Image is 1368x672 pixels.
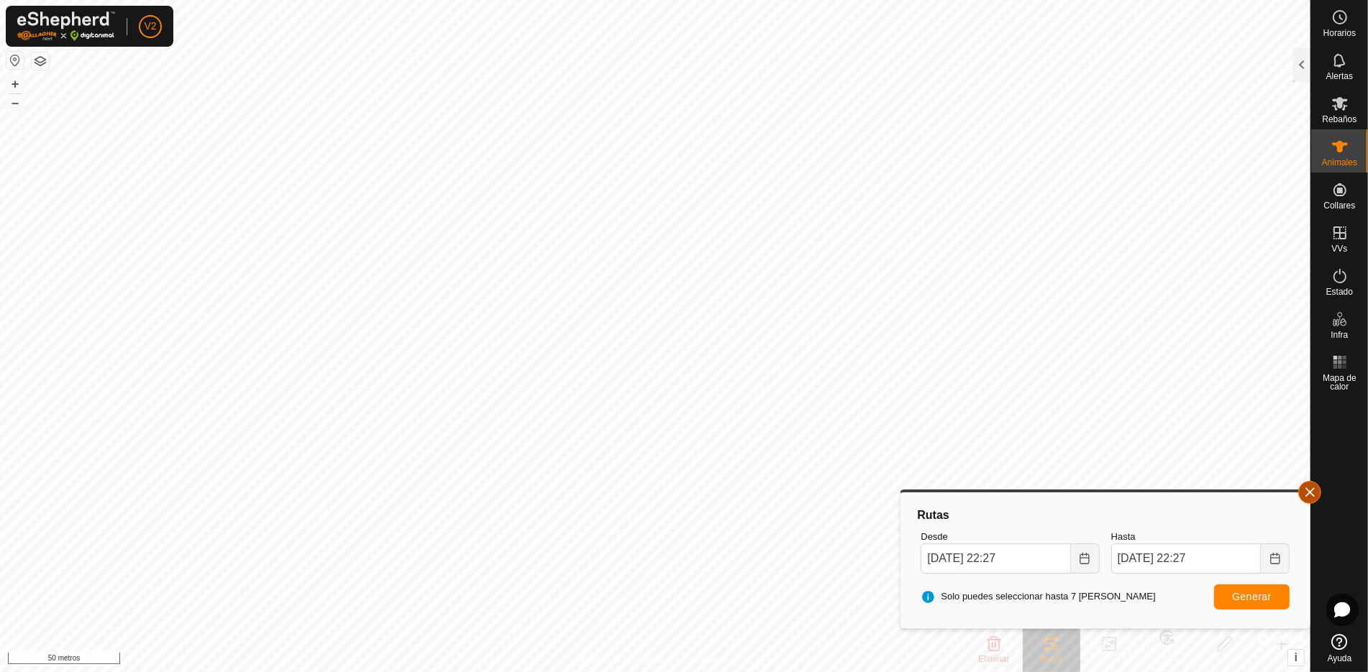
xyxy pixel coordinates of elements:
button: – [6,94,24,111]
font: Horarios [1323,28,1356,38]
button: + [6,75,24,93]
font: VVs [1331,244,1347,254]
button: Generar [1214,584,1290,609]
font: + [12,76,19,91]
font: V2 [144,20,156,32]
a: Ayuda [1311,628,1368,668]
font: Collares [1323,201,1355,211]
font: – [12,95,19,110]
button: i [1288,650,1304,666]
font: Contáctanos [681,655,729,665]
font: Solo puedes seleccionar hasta 7 [PERSON_NAME] [941,591,1155,602]
font: Animales [1322,157,1357,167]
font: Desde [921,531,948,542]
font: Ayuda [1328,653,1352,663]
a: Política de Privacidad [581,653,664,666]
img: Logotipo de Gallagher [17,11,115,41]
button: Elija fecha [1071,543,1100,574]
font: Generar [1232,591,1272,602]
font: Infra [1331,330,1348,340]
font: Alertas [1326,71,1353,81]
a: Contáctanos [681,653,729,666]
button: Restablecer mapa [6,52,24,69]
font: Rebaños [1322,114,1356,124]
font: Estado [1326,287,1353,297]
font: Rutas [917,509,949,521]
font: i [1295,651,1298,663]
font: Política de Privacidad [581,655,664,665]
font: Mapa de calor [1323,373,1356,392]
button: Elija fecha [1261,543,1290,574]
button: Capas del Mapa [32,52,49,70]
font: Hasta [1111,531,1136,542]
